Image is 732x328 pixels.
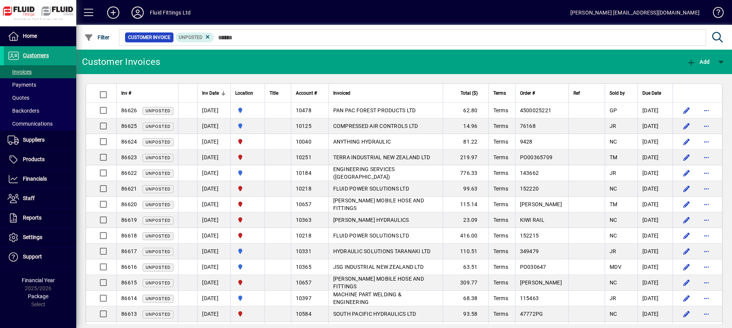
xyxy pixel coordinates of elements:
[637,150,673,165] td: [DATE]
[333,107,416,113] span: PAN PAC FOREST PRODUCTS LTD
[637,118,673,134] td: [DATE]
[700,136,713,148] button: More options
[235,310,260,318] span: FLUID FITTINGS CHRISTCHURCH
[637,181,673,197] td: [DATE]
[202,89,219,97] span: Inv Date
[610,280,617,286] span: NC
[333,89,438,97] div: Invoiced
[121,264,137,270] span: 86616
[296,233,311,239] span: 10218
[443,306,488,322] td: 93.58
[197,103,230,118] td: [DATE]
[197,165,230,181] td: [DATE]
[520,280,562,286] span: [PERSON_NAME]
[443,212,488,228] td: 23.09
[610,139,617,145] span: NC
[8,121,53,127] span: Communications
[443,244,488,259] td: 110.51
[197,259,230,275] td: [DATE]
[700,229,713,242] button: More options
[610,201,618,207] span: TM
[146,155,170,160] span: Unposted
[23,33,37,39] span: Home
[235,89,260,97] div: Location
[681,120,693,132] button: Edit
[4,150,76,169] a: Products
[700,104,713,116] button: More options
[685,55,711,69] button: Add
[197,244,230,259] td: [DATE]
[681,167,693,179] button: Edit
[573,89,580,97] span: Ref
[296,139,311,145] span: 10040
[125,6,150,19] button: Profile
[493,89,506,97] span: Terms
[700,292,713,304] button: More options
[121,280,137,286] span: 86615
[461,89,478,97] span: Total ($)
[610,186,617,192] span: NC
[493,201,508,207] span: Terms
[235,263,260,271] span: AUCKLAND
[197,134,230,150] td: [DATE]
[610,170,616,176] span: JR
[493,295,508,301] span: Terms
[8,82,36,88] span: Payments
[610,233,617,239] span: NC
[296,186,311,192] span: 10218
[121,154,137,160] span: 86623
[681,214,693,226] button: Edit
[520,264,546,270] span: PO030647
[520,201,562,207] span: [PERSON_NAME]
[121,107,137,113] span: 86626
[520,295,539,301] span: 115463
[520,107,552,113] span: 4500025221
[493,170,508,176] span: Terms
[235,89,253,97] span: Location
[121,186,137,192] span: 86621
[23,254,42,260] span: Support
[4,91,76,104] a: Quotes
[520,248,539,254] span: 349479
[146,171,170,176] span: Unposted
[121,295,137,301] span: 86614
[333,248,431,254] span: HYDRAULIC SOLUTIONS TARANAKI LTD
[493,154,508,160] span: Terms
[520,89,564,97] div: Order #
[493,186,508,192] span: Terms
[642,89,661,97] span: Due Date
[493,264,508,270] span: Terms
[573,89,600,97] div: Ref
[570,6,700,19] div: [PERSON_NAME] [EMAIL_ADDRESS][DOMAIN_NAME]
[681,308,693,320] button: Edit
[197,181,230,197] td: [DATE]
[443,103,488,118] td: 62.80
[443,165,488,181] td: 776.33
[700,276,713,289] button: More options
[235,137,260,146] span: FLUID FITTINGS CHRISTCHURCH
[121,248,137,254] span: 86617
[687,59,710,65] span: Add
[681,229,693,242] button: Edit
[493,217,508,223] span: Terms
[637,165,673,181] td: [DATE]
[443,134,488,150] td: 81.22
[333,186,409,192] span: FLUID POWER SOLUTIONS LTD
[333,233,409,239] span: FLUID POWER SOLUTIONS LTD
[23,176,47,182] span: Financials
[296,107,311,113] span: 10478
[443,197,488,212] td: 115.14
[202,89,226,97] div: Inv Date
[700,167,713,179] button: More options
[700,245,713,257] button: More options
[121,201,137,207] span: 86620
[296,280,311,286] span: 10657
[333,89,350,97] span: Invoiced
[681,198,693,210] button: Edit
[443,150,488,165] td: 219.97
[637,197,673,212] td: [DATE]
[121,233,137,239] span: 86618
[8,108,39,114] span: Backorders
[4,170,76,189] a: Financials
[23,234,42,240] span: Settings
